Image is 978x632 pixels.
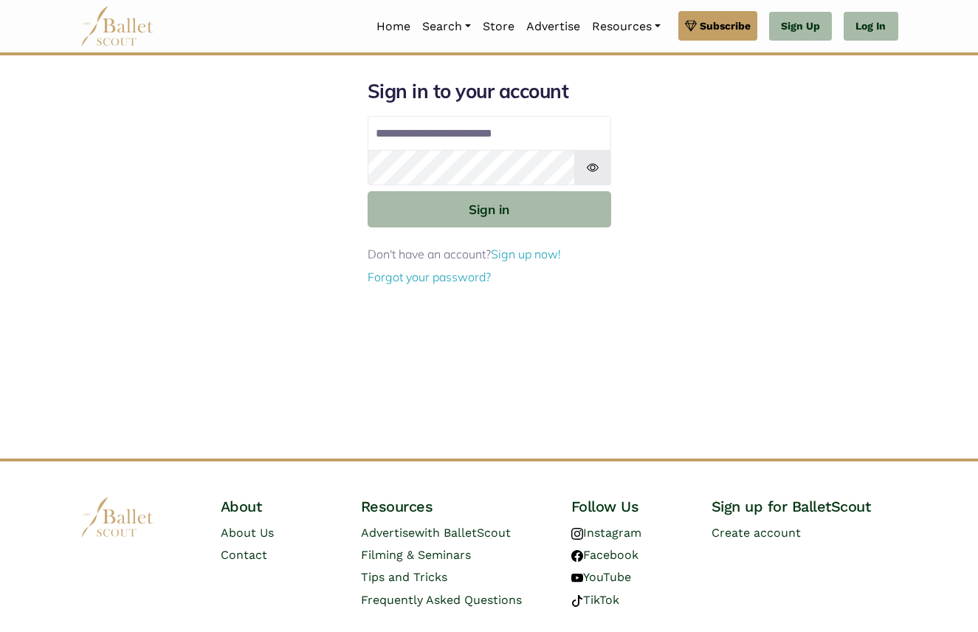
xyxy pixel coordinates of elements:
a: Frequently Asked Questions [361,593,522,607]
a: Resources [586,11,667,42]
img: logo [80,497,154,537]
a: Create account [712,526,801,540]
a: Filming & Seminars [361,548,471,562]
a: About Us [221,526,274,540]
a: Forgot your password? [368,269,491,284]
a: Sign up now! [491,247,561,261]
a: Contact [221,548,267,562]
a: Sign Up [769,12,832,41]
img: facebook logo [571,550,583,562]
a: Subscribe [678,11,757,41]
a: TikTok [571,593,619,607]
a: YouTube [571,570,631,584]
h1: Sign in to your account [368,79,611,104]
img: instagram logo [571,528,583,540]
span: Subscribe [700,18,751,34]
a: Instagram [571,526,641,540]
a: Advertise [520,11,586,42]
p: Don't have an account? [368,245,611,264]
h4: About [221,497,337,516]
img: tiktok logo [571,595,583,607]
a: Advertisewith BalletScout [361,526,511,540]
img: gem.svg [685,18,697,34]
a: Home [371,11,416,42]
img: youtube logo [571,572,583,584]
a: Facebook [571,548,638,562]
a: Log In [844,12,898,41]
a: Tips and Tricks [361,570,447,584]
a: Search [416,11,477,42]
button: Sign in [368,191,611,227]
h4: Follow Us [571,497,688,516]
h4: Sign up for BalletScout [712,497,898,516]
a: Store [477,11,520,42]
span: with BalletScout [415,526,511,540]
h4: Resources [361,497,548,516]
